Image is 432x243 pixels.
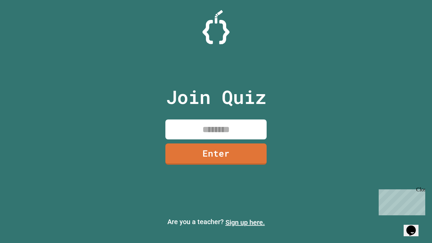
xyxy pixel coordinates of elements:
div: Chat with us now!Close [3,3,47,43]
iframe: chat widget [404,216,425,236]
img: Logo.svg [202,10,230,44]
iframe: chat widget [376,187,425,215]
p: Join Quiz [166,83,266,111]
a: Sign up here. [225,218,265,226]
a: Enter [165,143,267,165]
p: Are you a teacher? [5,217,427,227]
